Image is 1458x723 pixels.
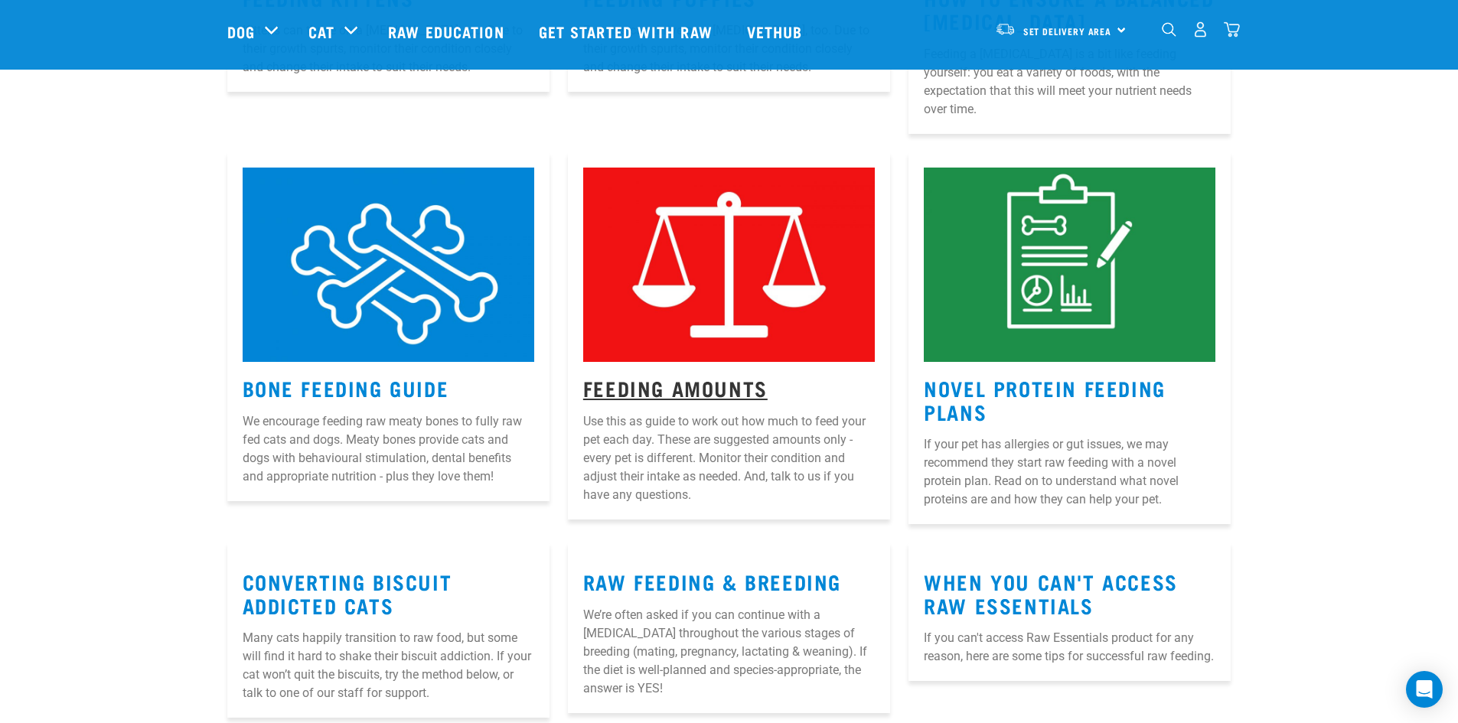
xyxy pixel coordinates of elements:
div: Open Intercom Messenger [1406,671,1443,708]
p: If your pet has allergies or gut issues, we may recommend they start raw feeding with a novel pro... [924,435,1215,509]
p: Feeding a [MEDICAL_DATA] is a bit like feeding yourself: you eat a variety of foods, with the exp... [924,45,1215,119]
a: Feeding Amounts [583,382,768,393]
p: We encourage feeding raw meaty bones to fully raw fed cats and dogs. Meaty bones provide cats and... [243,412,534,486]
a: Get started with Raw [524,1,732,62]
img: user.png [1192,21,1208,37]
p: If you can't access Raw Essentials product for any reason, here are some tips for successful raw ... [924,629,1215,666]
span: Set Delivery Area [1023,28,1112,34]
a: When You Can't Access Raw Essentials [924,575,1178,611]
a: Raw Education [373,1,523,62]
p: Use this as guide to work out how much to feed your pet each day. These are suggested amounts onl... [583,412,875,504]
img: van-moving.png [995,22,1016,36]
img: home-icon@2x.png [1224,21,1240,37]
img: 6.jpg [243,168,534,362]
a: Dog [227,20,255,43]
a: Raw Feeding & Breeding [583,575,841,587]
img: home-icon-1@2x.png [1162,22,1176,37]
a: Vethub [732,1,822,62]
img: Instagram_Core-Brand_Wildly-Good-Nutrition-3.jpg [583,168,875,362]
a: Bone Feeding Guide [243,382,449,393]
a: Cat [308,20,334,43]
img: Instagram_Core-Brand_Wildly-Good-Nutrition-12.jpg [924,168,1215,362]
a: Converting Biscuit Addicted Cats [243,575,452,611]
p: We’re often asked if you can continue with a [MEDICAL_DATA] throughout the various stages of bree... [583,606,875,698]
a: Novel Protein Feeding Plans [924,382,1166,417]
p: Many cats happily transition to raw food, but some will find it hard to shake their biscuit addic... [243,629,534,702]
